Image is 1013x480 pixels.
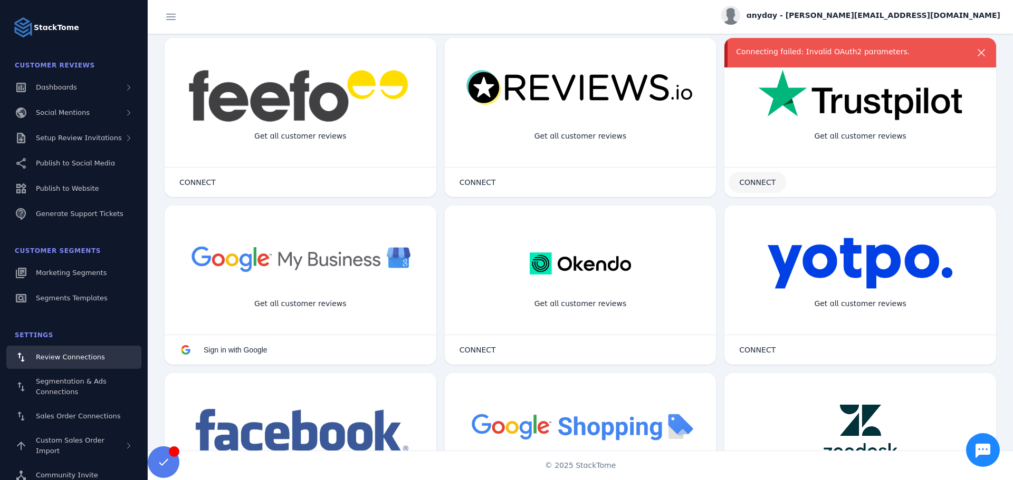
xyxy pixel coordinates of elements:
span: CONNECT [179,179,216,186]
div: Get all customer reviews [246,290,355,318]
span: Generate Support Tickets [36,210,123,218]
img: Logo image [13,17,34,38]
img: googleshopping.png [466,405,695,447]
span: Sales Order Connections [36,412,120,420]
div: Get all customer reviews [526,290,635,318]
span: Segmentation & Ads Connections [36,377,107,396]
span: anyday - [PERSON_NAME][EMAIL_ADDRESS][DOMAIN_NAME] [747,10,1000,21]
button: anyday - [PERSON_NAME][EMAIL_ADDRESS][DOMAIN_NAME] [721,6,1000,25]
a: Marketing Segments [6,261,141,285]
img: profile.jpg [721,6,740,25]
a: Publish to Website [6,177,141,200]
span: Marketing Segments [36,269,107,277]
span: Settings [15,331,53,339]
span: Social Mentions [36,109,90,116]
span: CONNECT [739,346,776,354]
span: © 2025 StackTome [545,460,616,471]
span: Customer Segments [15,247,101,254]
span: CONNECT [460,346,496,354]
button: CONNECT [449,172,506,193]
button: CONNECT [449,339,506,360]
div: Get all customer reviews [806,290,915,318]
span: CONNECT [460,179,496,186]
span: Custom Sales Order Import [36,436,104,455]
a: Sales Order Connections [6,405,141,428]
img: googlebusiness.png [186,237,415,280]
a: Review Connections [6,346,141,369]
div: Connecting failed: Invalid OAuth2 parameters. [736,46,962,57]
a: Publish to Social Media [6,152,141,175]
img: okendo.webp [530,237,630,290]
button: CONNECT [729,339,786,360]
span: Dashboards [36,83,77,91]
a: Segments Templates [6,287,141,310]
img: reviewsio.svg [466,70,695,106]
span: Publish to Social Media [36,159,115,167]
div: Get all customer reviews [246,122,355,150]
button: CONNECT [169,172,226,193]
a: Segmentation & Ads Connections [6,371,141,403]
img: zendesk.png [824,405,897,457]
span: Review Connections [36,353,105,361]
span: Publish to Website [36,184,99,192]
div: Get all customer reviews [526,122,635,150]
img: trustpilot.png [758,70,962,122]
img: yotpo.png [767,237,953,290]
span: Setup Review Invitations [36,134,122,142]
div: Get all customer reviews [806,122,915,150]
button: Sign in with Google [169,339,278,360]
img: facebook.png [188,405,413,457]
span: CONNECT [739,179,776,186]
span: Customer Reviews [15,62,95,69]
button: CONNECT [729,172,786,193]
img: feefo.png [187,70,414,122]
strong: StackTome [34,22,79,33]
span: Community Invite [36,471,98,479]
span: Sign in with Google [204,346,267,354]
a: Generate Support Tickets [6,202,141,226]
span: Segments Templates [36,294,108,302]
